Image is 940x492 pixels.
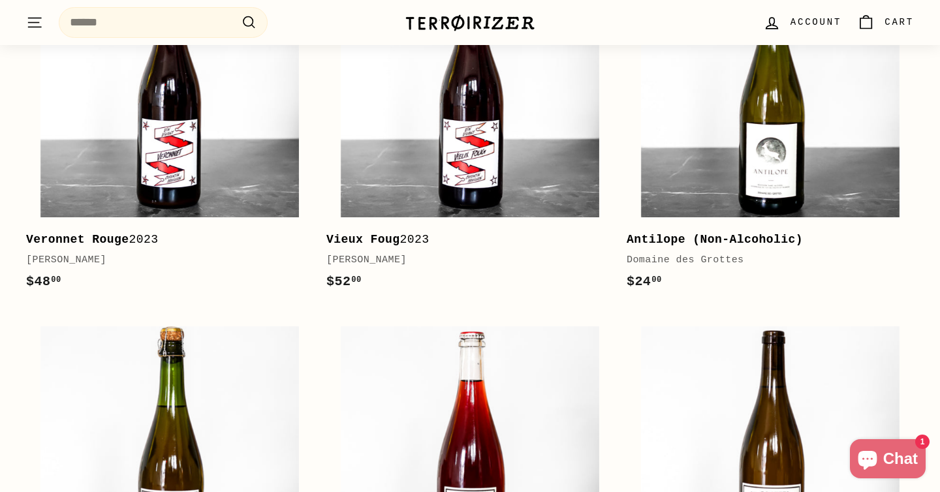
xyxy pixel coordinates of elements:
sup: 00 [651,275,661,284]
b: Antilope (Non-Alcoholic) [627,233,803,246]
div: 2023 [26,230,300,249]
a: Account [755,3,849,42]
b: Vieux Foug [326,233,400,246]
div: [PERSON_NAME] [326,253,601,268]
sup: 00 [51,275,61,284]
div: [PERSON_NAME] [26,253,300,268]
a: Cart [849,3,922,42]
div: 2023 [326,230,601,249]
span: $24 [627,274,662,289]
span: Account [791,15,841,29]
span: Cart [885,15,914,29]
span: $48 [26,274,61,289]
sup: 00 [351,275,361,284]
b: Veronnet Rouge [26,233,129,246]
span: $52 [326,274,362,289]
inbox-online-store-chat: Shopify online store chat [846,439,930,482]
div: Domaine des Grottes [627,253,901,268]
